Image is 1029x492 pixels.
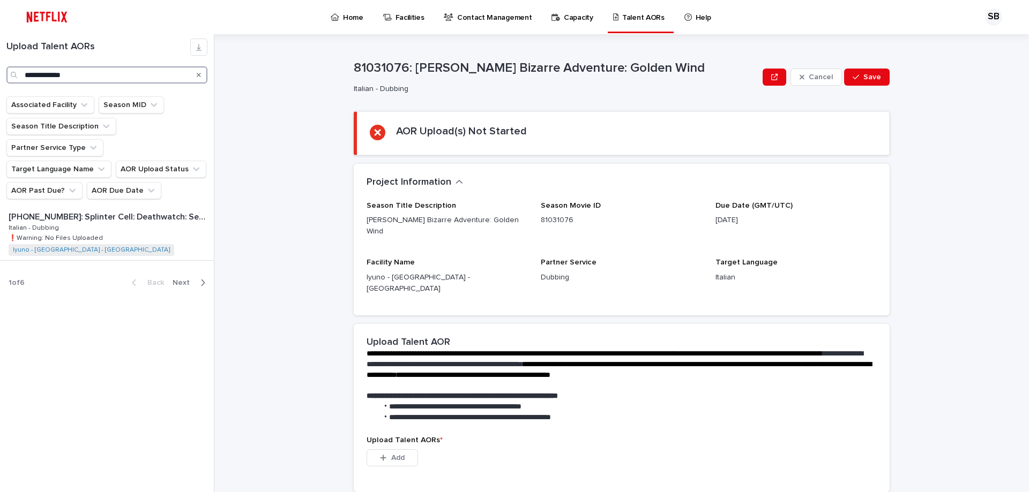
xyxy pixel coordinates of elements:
button: Save [844,69,890,86]
p: [PERSON_NAME] Bizarre Adventure: Golden Wind [367,215,528,237]
p: 81031076 [541,215,702,226]
button: AOR Upload Status [116,161,206,178]
button: Season Title Description [6,118,116,135]
p: [DATE] [715,215,877,226]
span: Add [391,454,405,461]
a: Iyuno - [GEOGRAPHIC_DATA] - [GEOGRAPHIC_DATA] [13,246,170,254]
span: Next [173,279,196,286]
button: Season MID [99,96,164,113]
button: Back [123,278,168,287]
h1: Upload Talent AORs [6,41,190,53]
span: Season Movie ID [541,202,601,209]
span: Cancel [809,73,833,81]
button: Project Information [367,177,463,188]
input: Search [6,66,207,84]
span: Season Title Description [367,202,456,209]
span: Facility Name [367,259,415,266]
h2: AOR Upload(s) Not Started [396,125,527,138]
p: ❗️Warning: No Files Uploaded [9,232,105,242]
p: Italian - Dubbing [354,85,754,94]
button: AOR Past Due? [6,182,83,199]
div: SB [985,9,1002,26]
span: Due Date (GMT/UTC) [715,202,793,209]
span: Save [863,73,881,81]
button: Associated Facility [6,96,94,113]
p: Italian [715,272,877,283]
span: Partner Service [541,259,596,266]
span: Upload Talent AORs [367,436,443,444]
button: Partner Service Type [6,139,103,156]
button: AOR Due Date [87,182,161,199]
p: [PHONE_NUMBER]: Splinter Cell: Deathwatch: Season 1 [9,210,212,222]
span: Back [141,279,164,286]
h2: Upload Talent AOR [367,337,450,349]
p: 81031076: [PERSON_NAME] Bizarre Adventure: Golden Wind [354,60,758,76]
p: Dubbing [541,272,702,283]
button: Target Language Name [6,161,111,178]
p: Italian - Dubbing [9,222,61,232]
p: Iyuno - [GEOGRAPHIC_DATA] - [GEOGRAPHIC_DATA] [367,272,528,294]
button: Cancel [791,69,842,86]
button: Next [168,278,214,287]
button: Add [367,449,418,466]
span: Target Language [715,259,778,266]
img: ifQbXi3ZQGMSEF7WDB7W [21,6,72,28]
h2: Project Information [367,177,451,188]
